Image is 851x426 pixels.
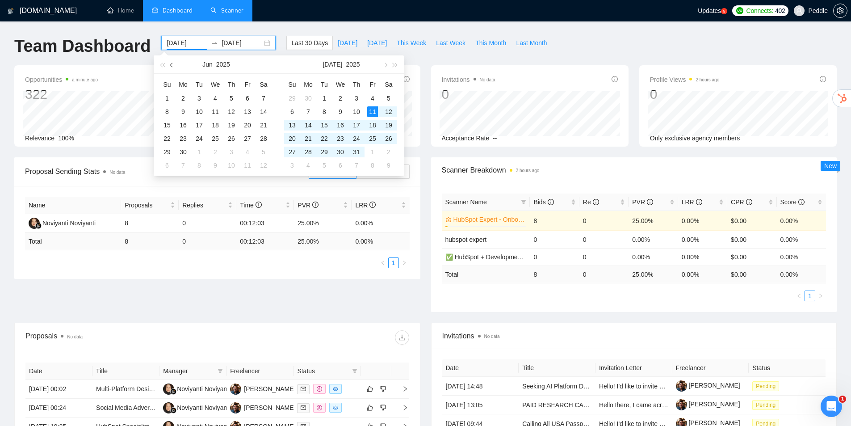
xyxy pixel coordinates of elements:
[29,219,96,226] a: NNNoviyanti Noviyanti
[775,6,785,16] span: 402
[284,105,300,118] td: 2025-07-06
[676,380,687,392] img: c1MUApXnYA9JgNke2xbykKpejiJOcOrvuxqVG0GPjgEvktel3LVPq2T3X8eHTN6u_I
[521,199,526,205] span: filter
[256,145,272,159] td: 2025-07-05
[244,403,295,413] div: [PERSON_NAME]
[676,401,740,408] a: [PERSON_NAME]
[380,385,386,392] span: dislike
[230,384,241,395] img: IL
[239,118,256,132] td: 2025-06-20
[303,160,314,171] div: 4
[351,120,362,131] div: 17
[820,76,826,82] span: info-circle
[335,106,346,117] div: 9
[216,364,225,378] span: filter
[287,106,298,117] div: 6
[805,291,815,301] a: 1
[191,145,207,159] td: 2025-07-01
[834,7,847,14] span: setting
[194,160,205,171] div: 8
[436,38,465,48] span: Last Week
[381,132,397,145] td: 2025-07-26
[226,133,237,144] div: 26
[159,77,175,92] th: Su
[367,404,373,411] span: like
[442,135,490,142] span: Acceptance Rate
[207,105,223,118] td: 2025-06-11
[381,77,397,92] th: Sa
[833,4,847,18] button: setting
[256,105,272,118] td: 2025-06-14
[650,86,720,103] div: 0
[300,92,316,105] td: 2025-06-30
[194,133,205,144] div: 24
[284,92,300,105] td: 2025-06-29
[736,7,743,14] img: upwork-logo.png
[365,402,375,413] button: like
[178,133,189,144] div: 23
[381,105,397,118] td: 2025-07-12
[319,106,330,117] div: 8
[332,159,348,172] td: 2025-08-06
[332,118,348,132] td: 2025-07-16
[202,55,213,73] button: Jun
[159,92,175,105] td: 2025-06-01
[381,92,397,105] td: 2025-07-05
[833,7,847,14] a: setting
[612,76,618,82] span: info-circle
[332,77,348,92] th: We
[242,120,253,131] div: 20
[210,160,221,171] div: 9
[239,132,256,145] td: 2025-06-27
[319,120,330,131] div: 15
[475,38,506,48] span: This Month
[493,135,497,142] span: --
[258,120,269,131] div: 21
[351,133,362,144] div: 24
[392,36,431,50] button: This Week
[332,132,348,145] td: 2025-07-23
[381,145,397,159] td: 2025-08-02
[319,133,330,144] div: 22
[230,402,241,413] img: IL
[25,74,98,85] span: Opportunities
[519,195,528,209] span: filter
[191,132,207,145] td: 2025-06-24
[159,105,175,118] td: 2025-06-08
[348,132,365,145] td: 2025-07-24
[25,135,54,142] span: Relevance
[805,291,815,301] li: 1
[338,38,357,48] span: [DATE]
[210,93,221,104] div: 4
[175,105,191,118] td: 2025-06-09
[162,120,172,131] div: 15
[284,159,300,172] td: 2025-08-03
[383,147,394,157] div: 2
[348,77,365,92] th: Th
[303,106,314,117] div: 7
[522,401,692,409] a: PAID RESEARCH CALL – Manifestation & Mindset Struggles
[207,118,223,132] td: 2025-06-18
[223,132,239,145] td: 2025-06-26
[378,384,389,394] button: dislike
[367,106,378,117] div: 11
[178,147,189,157] div: 30
[244,384,295,394] div: [PERSON_NAME]
[210,147,221,157] div: 2
[348,105,365,118] td: 2025-07-10
[332,105,348,118] td: 2025-07-09
[258,133,269,144] div: 28
[242,160,253,171] div: 11
[301,386,306,392] span: mail
[230,385,295,392] a: IL[PERSON_NAME]
[698,7,721,14] span: Updates
[175,145,191,159] td: 2025-06-30
[365,118,381,132] td: 2025-07-18
[163,402,174,413] img: NN
[348,92,365,105] td: 2025-07-03
[177,384,230,394] div: Noviyanti Noviyanti
[797,293,802,299] span: left
[177,403,230,413] div: Noviyanti Noviyanti
[25,86,98,103] div: 322
[175,118,191,132] td: 2025-06-16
